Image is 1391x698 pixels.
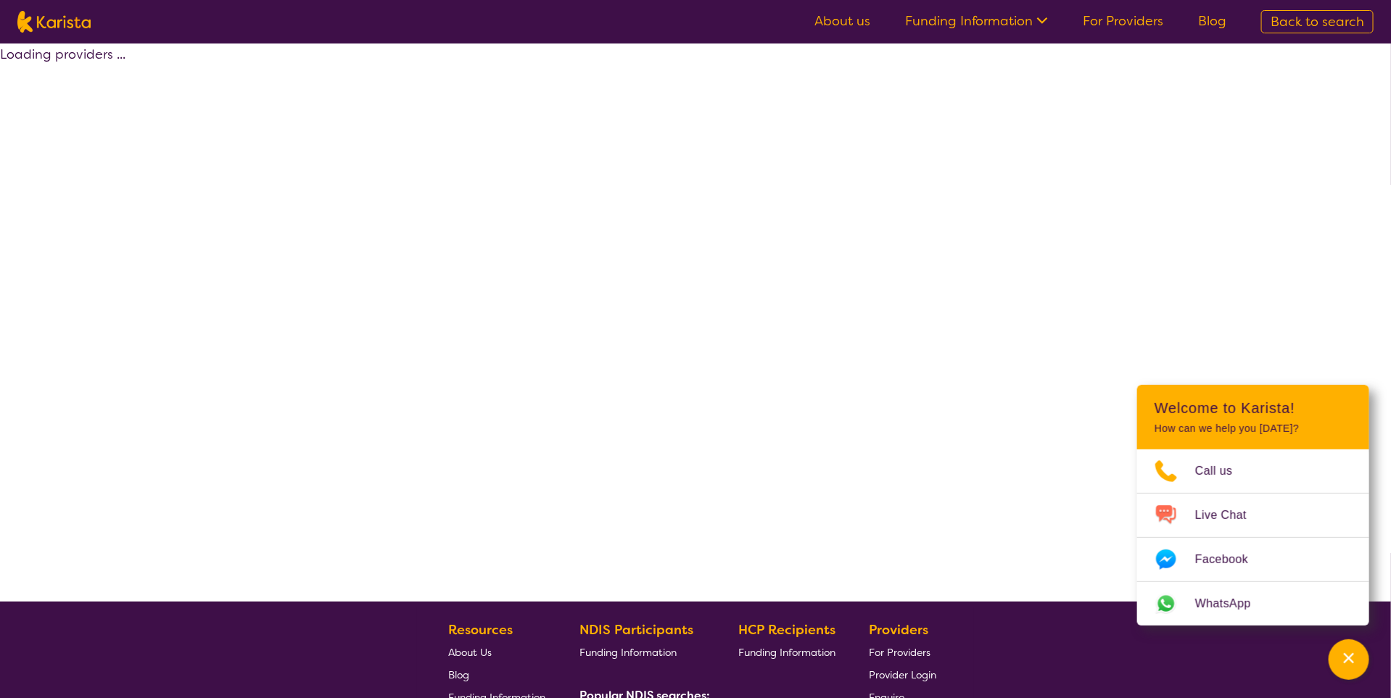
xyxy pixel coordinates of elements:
span: For Providers [870,646,931,659]
span: WhatsApp [1195,593,1268,615]
span: About Us [448,646,492,659]
a: Funding Information [905,12,1048,30]
h2: Welcome to Karista! [1155,399,1352,417]
b: Resources [448,621,513,639]
b: NDIS Participants [579,621,693,639]
ul: Choose channel [1137,449,1369,626]
p: How can we help you [DATE]? [1155,423,1352,435]
img: Karista logo [17,11,91,33]
span: Blog [448,668,469,681]
b: HCP Recipients [738,621,835,639]
a: Web link opens in a new tab. [1137,582,1369,626]
a: About Us [448,641,545,663]
div: Channel Menu [1137,385,1369,626]
a: For Providers [870,641,937,663]
a: For Providers [1083,12,1163,30]
span: Back to search [1271,13,1364,30]
span: Funding Information [579,646,677,659]
a: Funding Information [579,641,704,663]
a: Back to search [1261,10,1374,33]
span: Provider Login [870,668,937,681]
a: Provider Login [870,663,937,686]
span: Facebook [1195,549,1266,570]
span: Live Chat [1195,504,1264,526]
span: Funding Information [738,646,835,659]
span: Call us [1195,460,1250,482]
a: About us [814,12,870,30]
button: Channel Menu [1329,639,1369,680]
a: Blog [448,663,545,686]
a: Blog [1198,12,1226,30]
b: Providers [870,621,929,639]
a: Funding Information [738,641,835,663]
